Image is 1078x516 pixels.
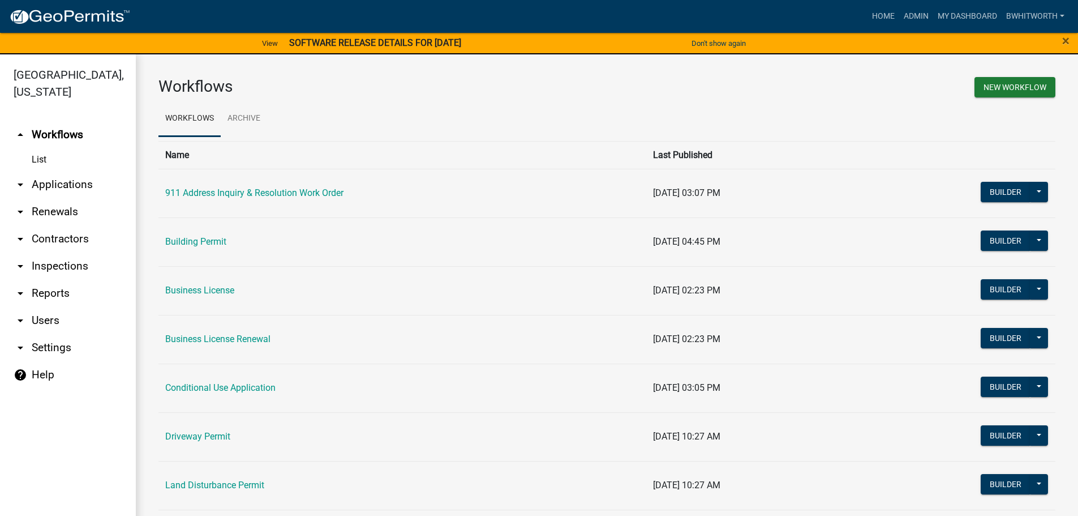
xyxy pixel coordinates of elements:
span: [DATE] 02:23 PM [653,334,720,344]
i: arrow_drop_down [14,232,27,246]
a: 911 Address Inquiry & Resolution Work Order [165,187,343,198]
span: × [1062,33,1070,49]
a: BWhitworth [1002,6,1069,27]
a: Archive [221,101,267,137]
button: Builder [981,474,1030,494]
span: [DATE] 10:27 AM [653,480,720,491]
a: Land Disturbance Permit [165,480,264,491]
span: [DATE] 10:27 AM [653,431,720,442]
a: Home [867,6,899,27]
button: Builder [981,182,1030,202]
a: Building Permit [165,236,226,247]
a: Conditional Use Application [165,382,276,393]
button: Builder [981,279,1030,300]
i: arrow_drop_down [14,341,27,355]
button: Close [1062,34,1070,48]
span: [DATE] 03:07 PM [653,187,720,198]
button: Don't show again [687,34,750,53]
button: New Workflow [974,77,1055,97]
button: Builder [981,328,1030,348]
button: Builder [981,425,1030,446]
a: Driveway Permit [165,431,230,442]
i: arrow_drop_up [14,128,27,142]
span: [DATE] 03:05 PM [653,382,720,393]
button: Builder [981,231,1030,251]
span: [DATE] 02:23 PM [653,285,720,296]
a: Business License [165,285,234,296]
a: Admin [899,6,933,27]
h3: Workflows [158,77,599,96]
i: help [14,368,27,382]
i: arrow_drop_down [14,259,27,273]
a: My Dashboard [933,6,1002,27]
a: View [257,34,282,53]
th: Last Published [646,141,849,169]
i: arrow_drop_down [14,314,27,327]
th: Name [158,141,646,169]
i: arrow_drop_down [14,287,27,300]
button: Builder [981,377,1030,397]
a: Workflows [158,101,221,137]
span: [DATE] 04:45 PM [653,236,720,247]
i: arrow_drop_down [14,205,27,219]
i: arrow_drop_down [14,178,27,191]
strong: SOFTWARE RELEASE DETAILS FOR [DATE] [289,37,461,48]
a: Business License Renewal [165,334,270,344]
